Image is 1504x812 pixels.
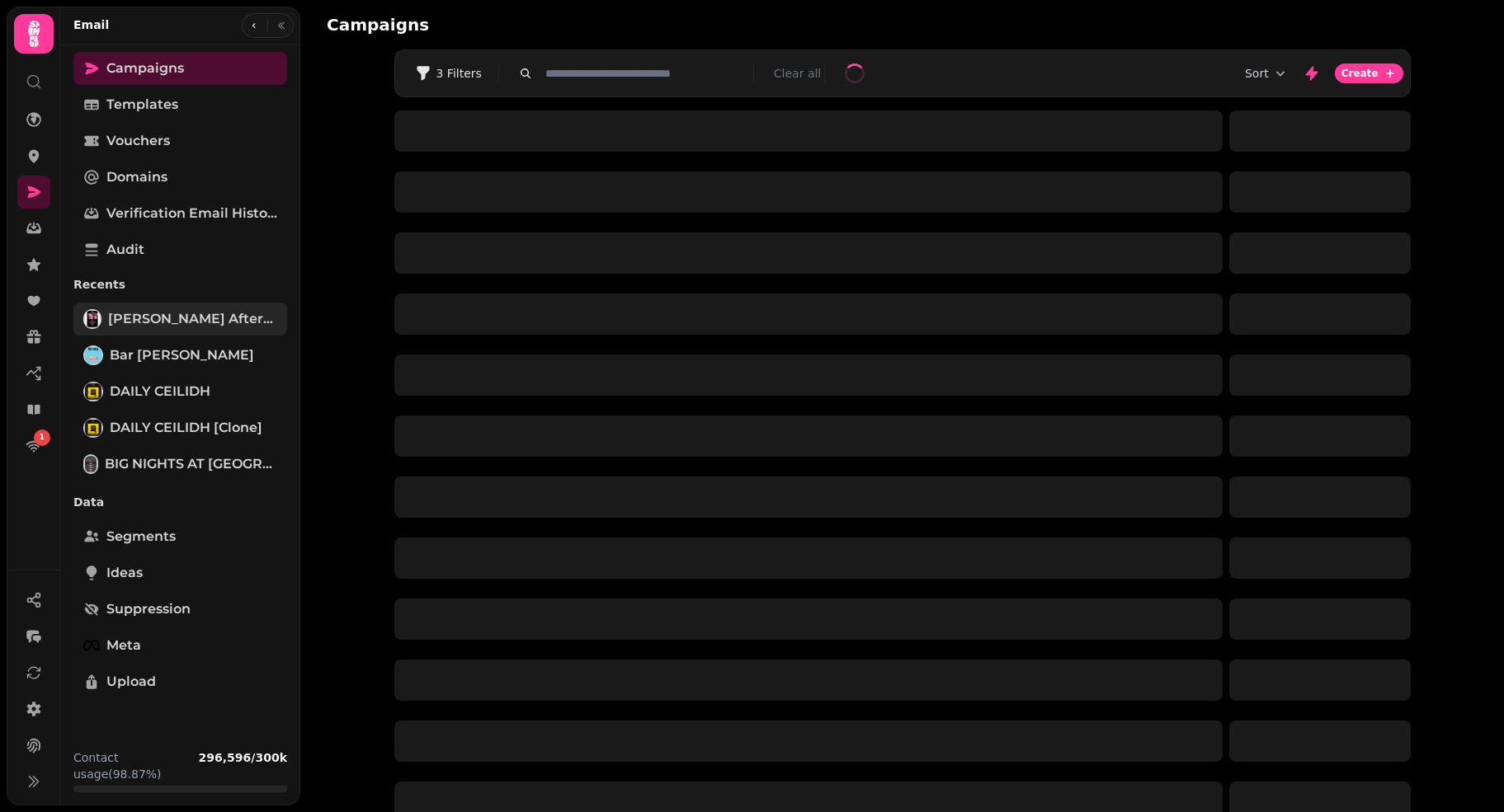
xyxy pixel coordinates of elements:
img: DAILY CEILIDH [clone] [85,420,101,436]
a: Templates [73,88,287,121]
span: BIG NIGHTS AT [GEOGRAPHIC_DATA] [105,454,277,474]
span: 1 [40,432,45,444]
span: Domains [106,167,167,187]
h2: Campaigns [327,13,644,36]
span: Segments [106,527,176,547]
nav: Tabs [60,45,300,736]
span: DAILY CEILIDH [110,382,210,401]
a: Vouchers [73,124,287,157]
span: Create [1341,68,1379,78]
span: DAILY CEILIDH [clone] [110,418,262,438]
a: Verification email history [73,197,287,230]
a: DAILY CEILIDH [clone]DAILY CEILIDH [clone] [73,411,287,444]
button: Clear all [774,65,821,82]
button: 3 Filters [402,60,495,87]
span: Bar [PERSON_NAME] [110,345,254,365]
img: Bar Salsa Karaoke [85,347,101,364]
a: Domains [73,161,287,194]
span: Ideas [106,563,143,583]
a: DAILY CEILIDHDAILY CEILIDH [73,375,287,408]
img: Chappell roan afterparty [85,311,100,327]
b: 296,596 / 300k [199,751,287,764]
button: Sort [1245,65,1289,82]
p: Recents [73,270,287,299]
a: BIG NIGHTS AT LA BELLEBIG NIGHTS AT [GEOGRAPHIC_DATA] [73,448,287,481]
button: Create [1335,63,1403,83]
span: [PERSON_NAME] afterparty [108,309,277,329]
img: DAILY CEILIDH [85,383,101,400]
span: Upload [106,672,156,692]
span: Suppression [106,599,191,619]
a: Segments [73,520,287,553]
span: Templates [106,95,178,115]
a: Suppression [73,593,287,626]
img: BIG NIGHTS AT LA BELLE [85,456,97,472]
a: Chappell roan afterparty[PERSON_NAME] afterparty [73,303,287,336]
span: 3 Filters [436,68,482,79]
a: Ideas [73,556,287,589]
h2: Email [73,16,109,33]
a: Audit [73,233,287,266]
a: Upload [73,665,287,698]
a: Bar Salsa KaraokeBar [PERSON_NAME] [73,339,287,372]
a: 1 [17,429,50,462]
span: Verification email history [106,204,277,223]
span: Campaigns [106,59,184,78]
span: Audit [106,240,144,260]
span: Meta [106,636,141,655]
span: Vouchers [106,131,170,151]
a: Meta [73,629,287,662]
p: Contact usage (98.87%) [73,749,192,782]
p: Data [73,487,287,517]
a: Campaigns [73,52,287,85]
